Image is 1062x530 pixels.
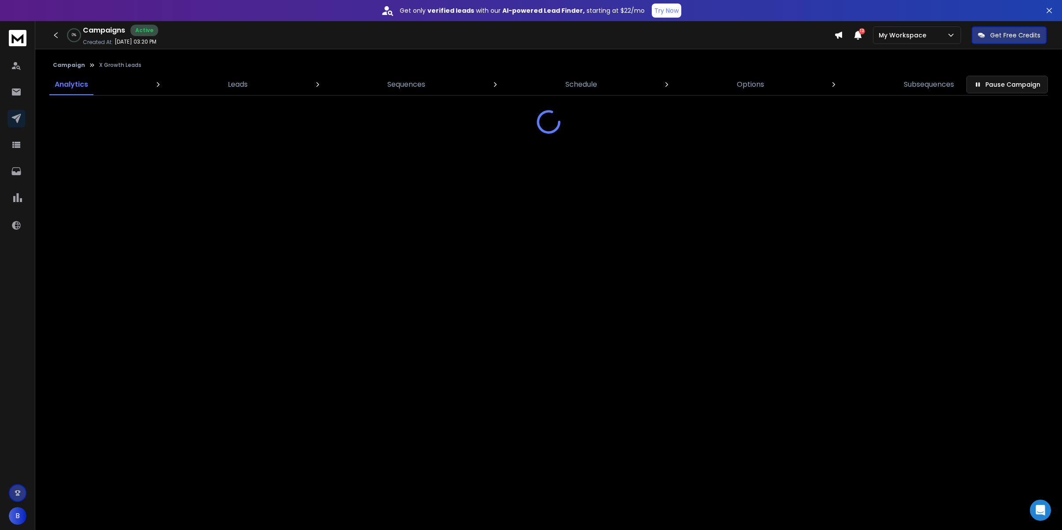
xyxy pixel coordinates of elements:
a: Analytics [49,74,93,95]
div: Active [130,25,158,36]
button: Campaign [53,62,85,69]
a: Subsequences [899,74,959,95]
img: logo [9,30,26,46]
button: Try Now [652,4,681,18]
span: 13 [859,28,865,34]
p: X Growth Leads [99,62,141,69]
p: Sequences [387,79,425,90]
div: Open Intercom Messenger [1030,500,1051,521]
p: Created At: [83,39,113,46]
p: Subsequences [904,79,954,90]
p: My Workspace [879,31,930,40]
p: 0 % [72,33,76,38]
p: Schedule [565,79,597,90]
p: Try Now [654,6,679,15]
a: Options [732,74,769,95]
p: Get Free Credits [990,31,1040,40]
a: Schedule [560,74,602,95]
p: Options [737,79,764,90]
p: Get only with our starting at $22/mo [400,6,645,15]
strong: verified leads [427,6,474,15]
p: [DATE] 03:20 PM [115,38,156,45]
button: Pause Campaign [966,76,1048,93]
button: Get Free Credits [972,26,1047,44]
a: Sequences [382,74,431,95]
button: B [9,507,26,525]
h1: Campaigns [83,25,125,36]
a: Leads [223,74,253,95]
strong: AI-powered Lead Finder, [502,6,585,15]
p: Analytics [55,79,88,90]
p: Leads [228,79,248,90]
